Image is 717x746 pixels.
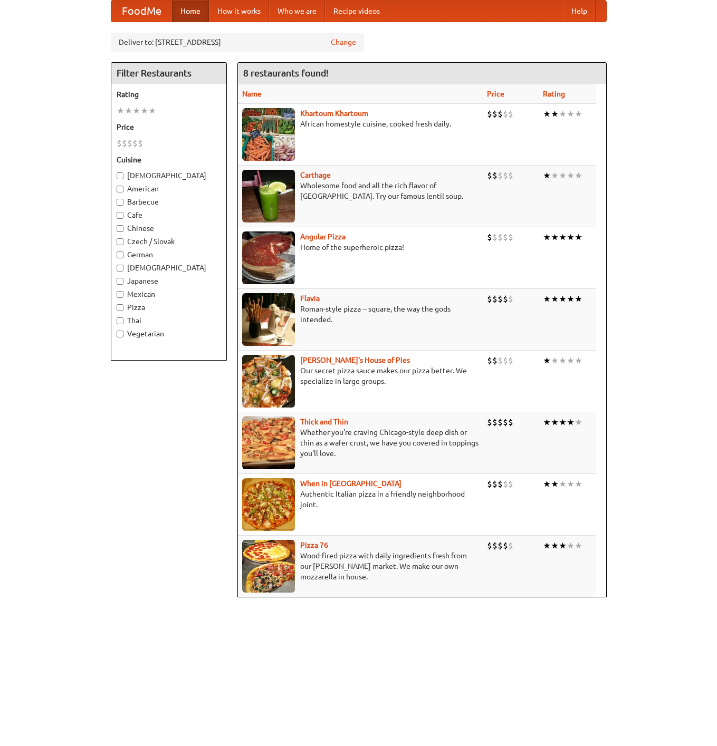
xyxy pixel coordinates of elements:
p: Authentic Italian pizza in a friendly neighborhood joint. [242,489,479,510]
a: Who we are [269,1,325,22]
p: Home of the superheroic pizza! [242,242,479,253]
input: Thai [117,317,123,324]
input: Chinese [117,225,123,232]
a: [PERSON_NAME]'s House of Pies [300,356,410,364]
input: Japanese [117,278,123,285]
li: ★ [125,105,132,117]
h5: Price [117,122,221,132]
a: Name [242,90,262,98]
li: $ [498,108,503,120]
h5: Rating [117,89,221,100]
li: ★ [559,108,567,120]
li: ★ [567,231,575,243]
li: $ [492,355,498,366]
li: $ [498,231,503,243]
img: thick.jpg [242,416,295,469]
li: $ [503,293,508,305]
li: $ [117,138,122,149]
li: ★ [543,540,551,551]
input: Mexican [117,291,123,298]
li: $ [503,416,508,428]
li: $ [498,540,503,551]
div: Deliver to: [STREET_ADDRESS] [111,33,364,52]
a: FoodMe [111,1,172,22]
li: $ [487,170,492,181]
li: ★ [559,416,567,428]
li: ★ [132,105,140,117]
img: carthage.jpg [242,170,295,222]
li: $ [487,540,492,551]
a: Change [331,37,356,47]
img: pizza76.jpg [242,540,295,593]
h5: Cuisine [117,154,221,165]
label: [DEMOGRAPHIC_DATA] [117,170,221,181]
input: Czech / Slovak [117,238,123,245]
label: Mexican [117,289,221,299]
a: Recipe videos [325,1,388,22]
a: Home [172,1,209,22]
a: Carthage [300,171,331,179]
li: ★ [551,540,559,551]
a: When in [GEOGRAPHIC_DATA] [300,479,401,488]
input: [DEMOGRAPHIC_DATA] [117,265,123,272]
p: Our secret pizza sauce makes our pizza better. We specialize in large groups. [242,365,479,386]
li: $ [487,416,492,428]
li: ★ [551,170,559,181]
li: $ [122,138,127,149]
li: ★ [567,540,575,551]
li: ★ [575,170,582,181]
li: ★ [567,293,575,305]
input: Pizza [117,304,123,311]
li: $ [503,478,508,490]
label: Pizza [117,302,221,313]
label: Chinese [117,223,221,234]
li: $ [503,355,508,366]
li: ★ [551,478,559,490]
b: Khartoum Khartoum [300,109,368,118]
li: ★ [559,540,567,551]
li: $ [487,231,492,243]
input: [DEMOGRAPHIC_DATA] [117,172,123,179]
li: ★ [551,231,559,243]
li: ★ [543,293,551,305]
li: ★ [567,108,575,120]
input: Vegetarian [117,331,123,337]
li: ★ [567,355,575,366]
li: $ [503,108,508,120]
input: German [117,251,123,258]
b: Thick and Thin [300,418,348,426]
input: American [117,186,123,192]
img: flavia.jpg [242,293,295,346]
p: African homestyle cuisine, cooked fresh daily. [242,119,479,129]
li: ★ [117,105,125,117]
b: Flavia [300,294,320,303]
li: $ [508,231,513,243]
li: ★ [551,416,559,428]
li: ★ [543,355,551,366]
li: $ [487,293,492,305]
a: Price [487,90,504,98]
p: Wholesome food and all the rich flavor of [GEOGRAPHIC_DATA]. Try our famous lentil soup. [242,180,479,201]
li: ★ [575,108,582,120]
li: ★ [551,108,559,120]
li: $ [498,416,503,428]
li: $ [492,293,498,305]
li: ★ [559,231,567,243]
li: $ [503,231,508,243]
li: ★ [140,105,148,117]
li: $ [503,170,508,181]
li: $ [508,293,513,305]
a: Angular Pizza [300,232,346,241]
li: $ [508,478,513,490]
li: $ [487,478,492,490]
img: angular.jpg [242,231,295,284]
li: ★ [543,231,551,243]
p: Roman-style pizza -- square, the way the gods intended. [242,304,479,325]
li: ★ [148,105,156,117]
li: ★ [575,416,582,428]
a: Pizza 76 [300,541,328,549]
p: Wood-fired pizza with daily ingredients fresh from our [PERSON_NAME] market. We make our own mozz... [242,550,479,582]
